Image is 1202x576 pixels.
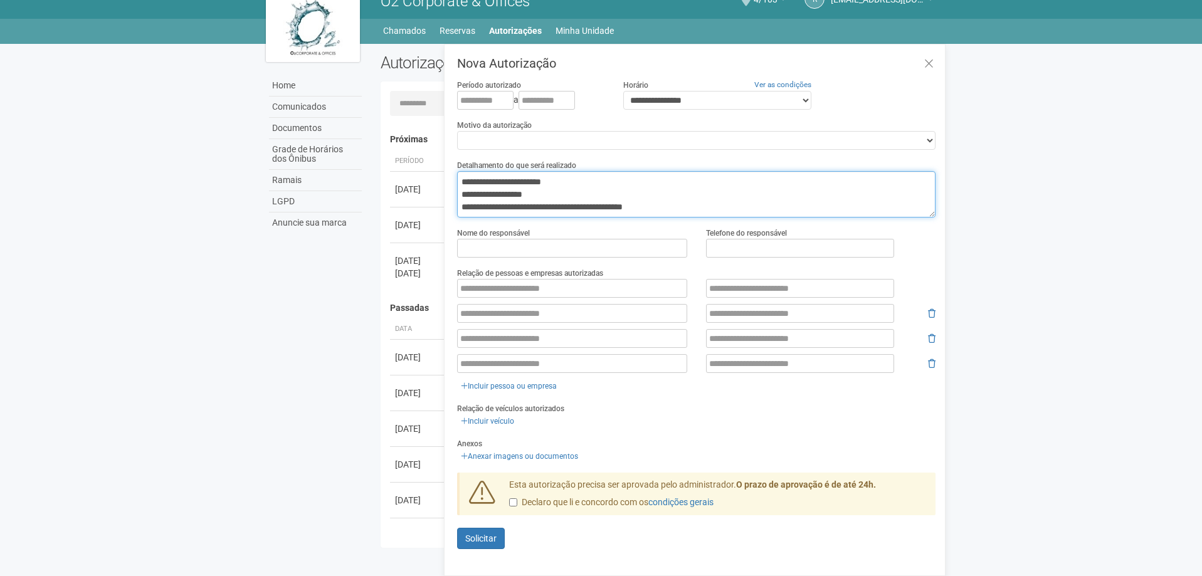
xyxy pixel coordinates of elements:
label: Horário [623,80,648,91]
i: Remover [928,359,936,368]
h3: Nova Autorização [457,57,936,70]
h2: Autorizações [381,53,649,72]
a: LGPD [269,191,362,212]
label: Declaro que li e concordo com os [509,496,714,509]
div: [DATE] [395,183,441,196]
a: Documentos [269,118,362,139]
i: Remover [928,309,936,318]
div: [DATE] [395,387,441,399]
div: a [457,91,604,110]
label: Relação de veículos autorizados [457,403,564,414]
label: Período autorizado [457,80,521,91]
a: Chamados [383,22,426,39]
a: Ramais [269,170,362,191]
div: [DATE] [395,219,441,231]
div: Esta autorização precisa ser aprovada pelo administrador. [500,479,936,515]
a: Anuncie sua marca [269,212,362,233]
div: [DATE] [395,267,441,280]
a: Comunicados [269,97,362,118]
span: Solicitar [465,533,497,543]
th: Data [390,319,446,340]
a: Ver as condições [754,80,811,89]
a: Autorizações [489,22,542,39]
div: [DATE] [395,494,441,506]
h4: Próximas [390,135,927,144]
div: [DATE] [395,422,441,435]
label: Motivo da autorização [457,120,532,131]
a: Minha Unidade [556,22,614,39]
a: Home [269,75,362,97]
label: Telefone do responsável [706,228,787,239]
th: Período [390,151,446,172]
div: [DATE] [395,351,441,364]
button: Solicitar [457,528,505,549]
input: Declaro que li e concordo com oscondições gerais [509,498,517,506]
div: [DATE] [395,254,441,267]
div: [DATE] [395,458,441,471]
a: Grade de Horários dos Ônibus [269,139,362,170]
a: condições gerais [648,497,714,507]
label: Relação de pessoas e empresas autorizadas [457,268,603,279]
label: Nome do responsável [457,228,530,239]
label: Detalhamento do que será realizado [457,160,576,171]
a: Incluir veículo [457,414,518,428]
label: Anexos [457,438,482,449]
a: Incluir pessoa ou empresa [457,379,561,393]
i: Remover [928,334,936,343]
a: Anexar imagens ou documentos [457,449,582,463]
strong: O prazo de aprovação é de até 24h. [736,479,876,490]
h4: Passadas [390,303,927,313]
a: Reservas [440,22,475,39]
